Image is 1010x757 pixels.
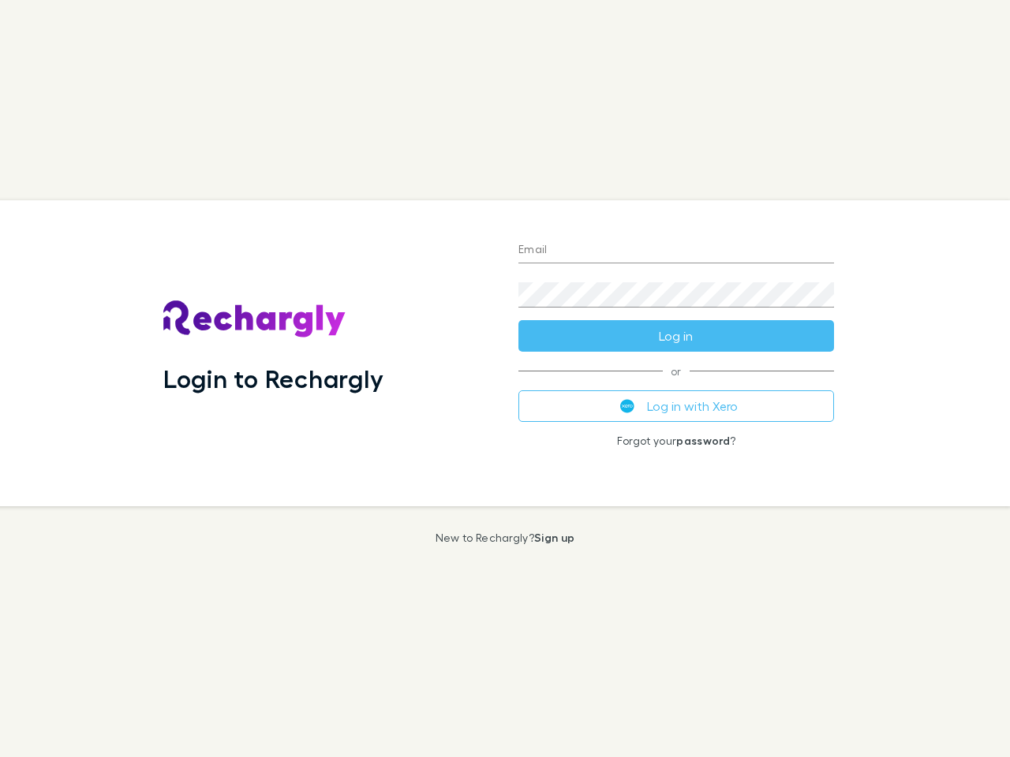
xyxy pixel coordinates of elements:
a: Sign up [534,531,574,544]
button: Log in with Xero [518,390,834,422]
p: Forgot your ? [518,434,834,447]
p: New to Rechargly? [436,531,575,544]
a: password [676,434,730,447]
img: Xero's logo [620,399,634,413]
img: Rechargly's Logo [163,300,346,338]
button: Log in [518,320,834,352]
h1: Login to Rechargly [163,364,383,393]
span: or [518,371,834,371]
